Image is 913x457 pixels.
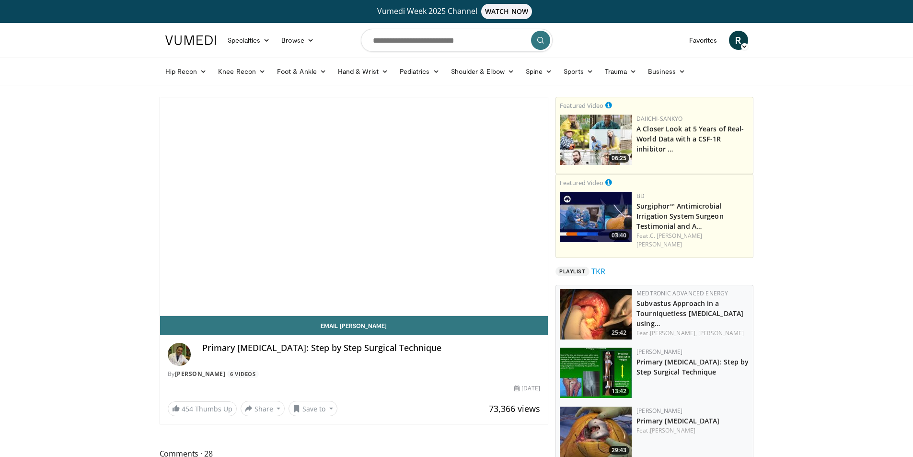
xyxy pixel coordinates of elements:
a: Hand & Wrist [332,62,394,81]
a: Business [642,62,691,81]
img: oa8B-rsjN5HfbTbX5hMDoxOjB1O5lLKx_1.150x105_q85_crop-smart_upscale.jpg [560,348,632,398]
a: 6 Videos [227,370,259,378]
a: [PERSON_NAME] [175,370,226,378]
a: BD [636,192,645,200]
div: Feat. [636,426,749,435]
a: Email [PERSON_NAME] [160,316,548,335]
video-js: Video Player [160,97,548,316]
a: 03:40 [560,192,632,242]
a: 13:42 [560,348,632,398]
a: 29:43 [560,407,632,457]
a: Primary [MEDICAL_DATA]: Step by Step Surgical Technique [636,357,749,376]
a: Foot & Ankle [271,62,332,81]
a: Sports [558,62,599,81]
a: [PERSON_NAME] [636,407,682,415]
img: 108547_0000_2.png.150x105_q85_crop-smart_upscale.jpg [560,289,632,340]
a: Primary [MEDICAL_DATA] [636,416,719,425]
a: Browse [276,31,320,50]
a: R [729,31,748,50]
img: 297061_3.png.150x105_q85_crop-smart_upscale.jpg [560,407,632,457]
span: 03:40 [609,231,629,240]
a: Hip Recon [160,62,213,81]
span: 06:25 [609,154,629,163]
input: Search topics, interventions [361,29,553,52]
a: Knee Recon [212,62,271,81]
div: By [168,370,541,378]
img: Avatar [168,343,191,366]
a: Medtronic Advanced Energy [636,289,728,297]
span: WATCH NOW [481,4,532,19]
a: Vumedi Week 2025 ChannelWATCH NOW [167,4,747,19]
a: Spine [520,62,558,81]
span: 73,366 views [489,403,540,414]
div: Feat. [636,232,749,249]
a: 454 Thumbs Up [168,401,237,416]
a: Shoulder & Elbow [445,62,520,81]
a: Pediatrics [394,62,445,81]
a: 25:42 [560,289,632,340]
a: [PERSON_NAME] [698,329,744,337]
a: [PERSON_NAME] [636,348,682,356]
a: Favorites [683,31,723,50]
img: 70422da6-974a-44ac-bf9d-78c82a89d891.150x105_q85_crop-smart_upscale.jpg [560,192,632,242]
a: Specialties [222,31,276,50]
button: Share [241,401,285,416]
a: TKR [591,266,605,277]
a: Daiichi-Sankyo [636,115,682,123]
img: 93c22cae-14d1-47f0-9e4a-a244e824b022.png.150x105_q85_crop-smart_upscale.jpg [560,115,632,165]
button: Save to [289,401,337,416]
a: Subvastus Approach in a Tourniquetless [MEDICAL_DATA] using… [636,299,743,328]
span: 13:42 [609,387,629,396]
a: [PERSON_NAME] [650,426,695,434]
div: Feat. [636,329,749,338]
span: 25:42 [609,328,629,337]
small: Featured Video [560,101,603,110]
span: 29:43 [609,446,629,455]
a: 06:25 [560,115,632,165]
a: C. [PERSON_NAME] [PERSON_NAME] [636,232,702,248]
span: 454 [182,404,193,413]
span: Playlist [555,267,589,276]
a: Trauma [599,62,643,81]
h4: Primary [MEDICAL_DATA]: Step by Step Surgical Technique [202,343,541,353]
a: A Closer Look at 5 Years of Real-World Data with a CSF-1R inhibitor … [636,124,744,153]
a: [PERSON_NAME], [650,329,697,337]
img: VuMedi Logo [165,35,216,45]
small: Featured Video [560,178,603,187]
a: Surgiphor™ Antimicrobial Irrigation System Surgeon Testimonial and A… [636,201,724,231]
div: [DATE] [514,384,540,393]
